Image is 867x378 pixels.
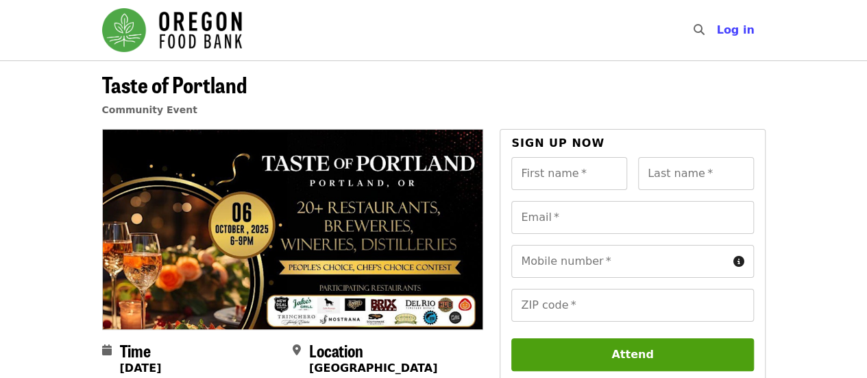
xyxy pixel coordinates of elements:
[511,201,753,234] input: Email
[693,23,704,36] i: search icon
[511,157,627,190] input: First name
[705,16,765,44] button: Log in
[120,362,162,375] strong: [DATE]
[309,338,363,362] span: Location
[120,338,151,362] span: Time
[511,245,727,278] input: Mobile number
[511,289,753,322] input: ZIP code
[511,338,753,371] button: Attend
[102,104,197,115] a: Community Event
[638,157,754,190] input: Last name
[102,344,112,357] i: calendar icon
[102,68,247,100] span: Taste of Portland
[712,14,723,47] input: Search
[511,137,605,150] span: Sign up now
[716,23,754,36] span: Log in
[103,130,483,329] img: Taste of Portland organized by Oregon Food Bank
[293,344,301,357] i: map-marker-alt icon
[733,255,744,268] i: circle-info icon
[309,362,437,375] strong: [GEOGRAPHIC_DATA]
[102,8,242,52] img: Oregon Food Bank - Home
